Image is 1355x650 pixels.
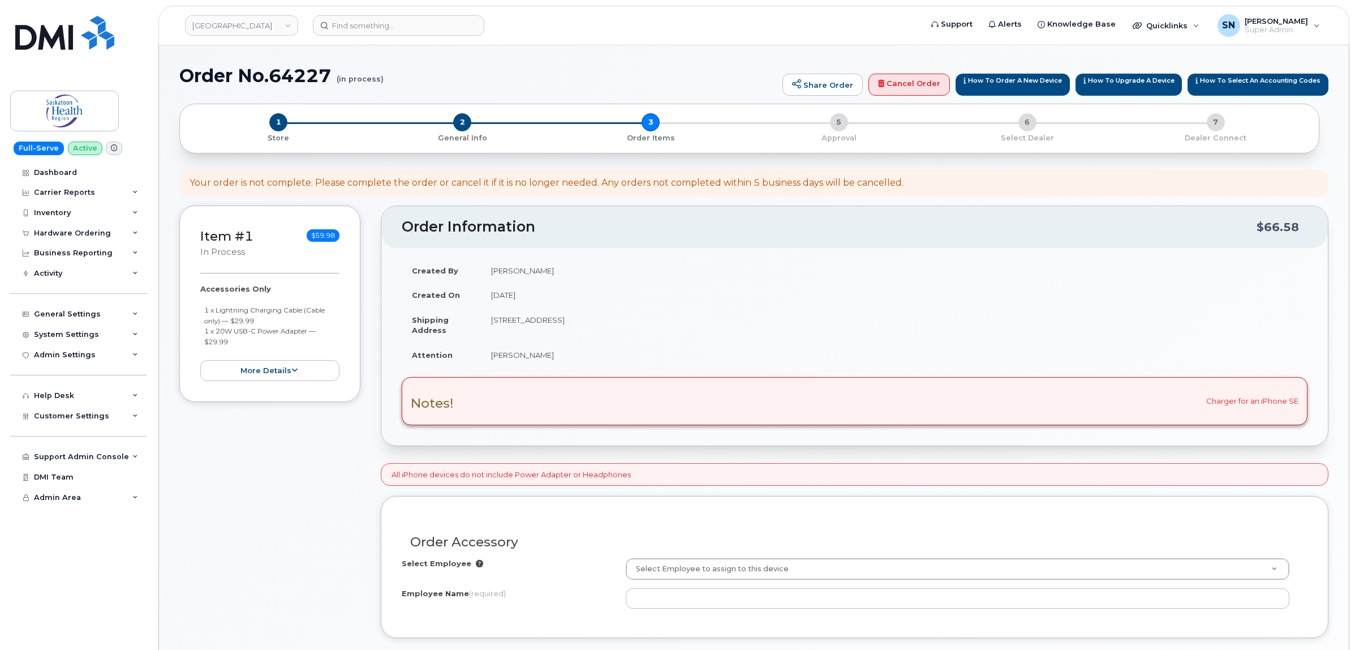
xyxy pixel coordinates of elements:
[476,560,483,567] i: Selection will overwrite employee Name, Number, City and Business Units inputs
[269,113,287,131] span: 1
[481,343,1307,367] td: [PERSON_NAME]
[189,131,368,143] a: 1 Store
[373,133,552,143] p: General Info
[412,266,458,275] strong: Created By
[402,377,1307,425] div: Charger for an iPhone SE
[410,535,1299,549] h3: Order Accessory
[629,564,789,574] span: Select Employee to assign to this device
[204,327,316,346] small: 1 x 20W USB-C Power Adapter — $29.99
[412,315,449,335] strong: Shipping Address
[626,559,1289,579] a: Select Employee to assign to this device
[368,131,557,143] a: 2 General Info
[412,350,453,360] strong: Attention
[402,219,1257,235] h2: Order Information
[402,588,506,599] label: Employee Name
[200,228,253,244] a: Item #1
[481,258,1307,283] td: [PERSON_NAME]
[1188,74,1328,96] a: How to Select an Accounting Codes
[402,558,471,569] label: Select Employee
[179,66,777,85] h1: Order No.64227
[1076,74,1182,96] a: How to Upgrade a Device
[200,284,271,293] strong: Accessories Only
[782,74,863,96] a: Share Order
[469,589,506,598] span: (required)
[200,360,339,381] button: more details
[193,133,364,143] p: Store
[481,283,1307,307] td: [DATE]
[337,66,384,83] small: (in process)
[481,307,1307,343] td: [STREET_ADDRESS]
[204,306,325,325] small: 1 x Lightning Charging Cable (Cable only) — $29.99
[392,469,631,480] p: All iPhone devices do not include Power Adapter or Headphones
[200,247,245,257] small: in process
[190,177,904,190] div: Your order is not complete. Please complete the order or cancel it if it is no longer needed. Any...
[956,74,1070,96] a: How to Order a New Device
[411,396,454,410] h3: Notes!
[868,74,950,96] a: Cancel Order
[412,290,460,300] strong: Created On
[626,588,1289,609] input: Please fill out this field
[307,229,339,242] span: $59.98
[453,113,471,131] span: 2
[1257,216,1299,238] div: $66.58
